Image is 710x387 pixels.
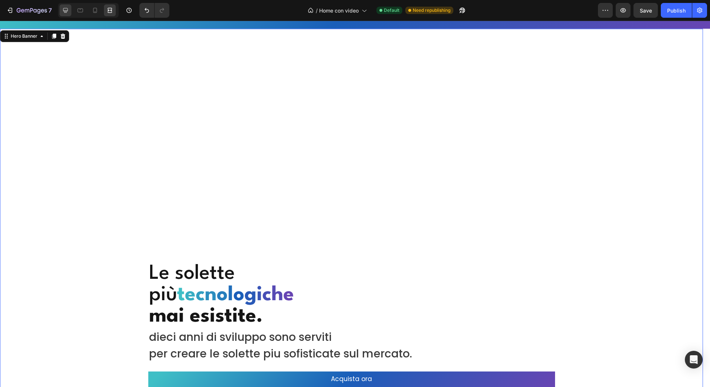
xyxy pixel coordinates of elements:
[233,264,244,284] strong: o
[217,264,228,284] strong: o
[413,7,450,14] span: Need republishing
[9,12,39,19] div: Hero Banner
[149,325,569,341] p: per creare le solette piu sofisticate sul mercato.
[685,351,703,369] div: Open Intercom Messenger
[633,3,658,18] button: Save
[48,6,52,15] p: 7
[185,264,196,284] strong: e
[196,264,205,284] strong: c
[205,264,217,284] strong: n
[139,3,169,18] div: Undo/Redo
[271,264,283,284] strong: h
[177,264,185,284] strong: t
[3,3,55,18] button: 7
[667,7,686,14] div: Publish
[640,7,652,14] span: Save
[316,7,318,14] span: /
[148,242,537,307] h2: Le solette più
[228,264,233,284] strong: l
[384,7,399,14] span: Default
[149,286,263,306] strong: mai esistite.
[661,3,692,18] button: Publish
[262,264,271,284] strong: c
[283,264,294,284] strong: e
[244,264,257,284] strong: g
[319,7,359,14] span: Home con video
[149,308,569,325] p: dieci anni di sviluppo sono serviti
[331,354,372,363] span: Acquista ora
[257,264,262,284] strong: i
